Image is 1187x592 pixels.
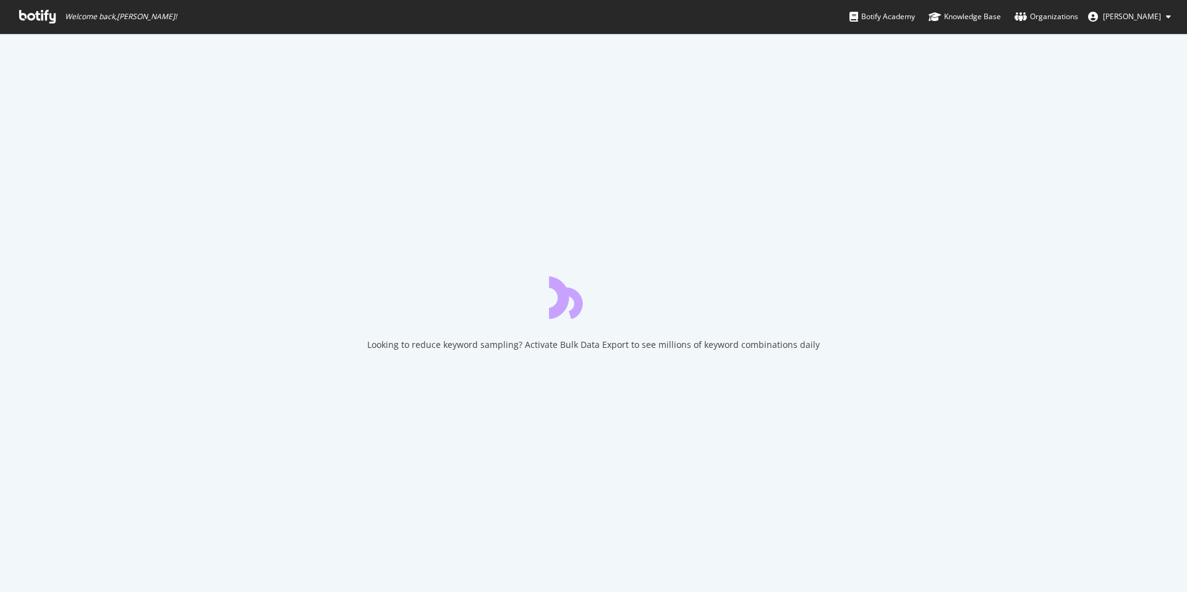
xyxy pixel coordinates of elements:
[65,12,177,22] span: Welcome back, [PERSON_NAME] !
[849,11,915,23] div: Botify Academy
[367,339,820,351] div: Looking to reduce keyword sampling? Activate Bulk Data Export to see millions of keyword combinat...
[1078,7,1181,27] button: [PERSON_NAME]
[929,11,1001,23] div: Knowledge Base
[1015,11,1078,23] div: Organizations
[549,274,638,319] div: animation
[1103,11,1161,22] span: Andrew Frye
